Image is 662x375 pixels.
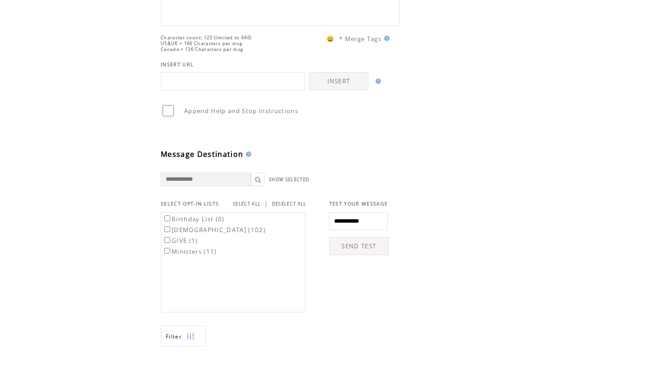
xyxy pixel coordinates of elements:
a: SEND TEST [329,237,389,255]
img: help.gif [373,78,381,84]
span: | [264,200,268,208]
input: Birthday List (0) [164,215,170,221]
img: help.gif [381,36,390,41]
img: help.gif [243,151,251,157]
a: INSERT [309,72,368,90]
label: [DEMOGRAPHIC_DATA] (102) [163,226,266,234]
input: Ministers (11) [164,248,170,254]
span: US&UK = 160 Characters per msg [161,41,242,46]
input: GIVE (1) [164,237,170,243]
span: 😀 [326,35,335,43]
span: Canada = 136 Characters per msg [161,46,243,52]
input: [DEMOGRAPHIC_DATA] (102) [164,226,170,232]
span: Append Help and Stop instructions [184,107,298,115]
span: INSERT URL [161,61,194,68]
span: * Merge Tags [339,35,381,43]
img: filters.png [186,326,195,347]
span: Show filters [166,333,182,340]
a: SELECT ALL [233,201,261,207]
span: TEST YOUR MESSAGE [329,201,388,207]
label: GIVE (1) [163,237,198,245]
a: Filter [161,326,206,346]
a: SHOW SELECTED [269,177,309,183]
span: SELECT OPT-IN LISTS [161,201,219,207]
label: Birthday List (0) [163,215,225,223]
label: Ministers (11) [163,247,217,256]
a: DESELECT ALL [272,201,307,207]
span: Message Destination [161,149,243,159]
span: Character count: 123 (limited to 640) [161,35,252,41]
